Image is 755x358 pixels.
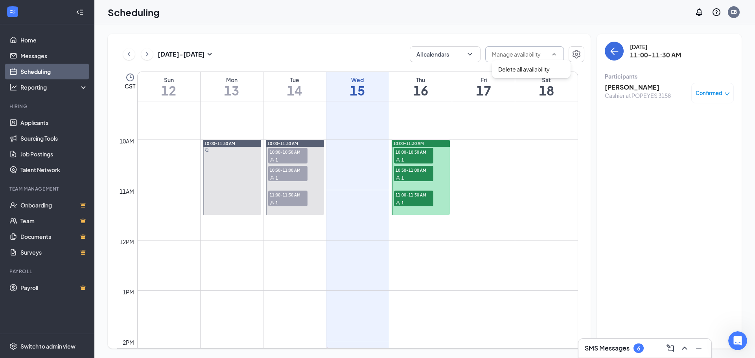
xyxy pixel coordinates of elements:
[637,345,640,352] div: 6
[394,191,433,198] span: 11:00-11:30 AM
[515,72,578,101] a: October 18, 2025
[125,73,135,82] svg: Clock
[141,48,153,60] button: ChevronRight
[201,76,263,84] div: Mon
[393,141,424,146] span: 10:00-11:30 AM
[401,157,404,163] span: 1
[20,146,88,162] a: Job Postings
[466,50,474,58] svg: ChevronDown
[125,50,133,59] svg: ChevronLeft
[125,82,135,90] span: CST
[276,200,278,206] span: 1
[268,166,308,174] span: 10:30-11:00 AM
[551,51,557,57] svg: ChevronUp
[630,51,681,59] h3: 11:00-11:30 AM
[396,200,400,205] svg: User
[20,32,88,48] a: Home
[118,187,136,196] div: 11am
[9,268,86,275] div: Payroll
[692,342,705,354] button: Minimize
[326,72,389,101] a: October 15, 2025
[20,83,88,91] div: Reporting
[76,8,84,16] svg: Collapse
[394,166,433,174] span: 10:30-11:00 AM
[664,342,677,354] button: ComposeMessage
[396,158,400,162] svg: User
[694,343,703,353] svg: Minimize
[731,9,737,15] div: EB
[498,65,550,73] div: Delete all availability
[605,83,671,92] h3: [PERSON_NAME]
[108,6,160,19] h1: Scheduling
[267,141,298,146] span: 10:00-11:30 AM
[401,175,404,181] span: 1
[452,72,515,101] a: October 17, 2025
[515,84,578,97] h1: 18
[572,50,581,59] svg: Settings
[263,72,326,101] a: October 14, 2025
[143,50,151,59] svg: ChevronRight
[20,48,88,64] a: Messages
[270,176,274,180] svg: User
[20,229,88,244] a: DocumentsCrown
[9,83,17,91] svg: Analysis
[270,200,274,205] svg: User
[121,288,136,296] div: 1pm
[276,175,278,181] span: 1
[20,115,88,130] a: Applicants
[712,7,721,17] svg: QuestionInfo
[158,50,205,59] h3: [DATE] - [DATE]
[728,331,747,350] iframe: Intercom live chat
[326,76,389,84] div: Wed
[20,162,88,178] a: Talent Network
[605,72,734,80] div: Participants
[9,185,86,192] div: Team Management
[204,141,235,146] span: 10:00-11:30 AM
[452,76,515,84] div: Fri
[724,91,730,97] span: down
[138,76,200,84] div: Sun
[205,148,209,152] svg: Sync
[276,157,278,163] span: 1
[410,46,481,62] button: All calendarsChevronDown
[121,338,136,347] div: 2pm
[138,84,200,97] h1: 12
[201,84,263,97] h1: 13
[268,148,308,156] span: 10:00-10:30 AM
[201,72,263,101] a: October 13, 2025
[678,342,691,354] button: ChevronUp
[9,103,86,110] div: Hiring
[268,191,308,198] span: 11:00-11:30 AM
[118,237,136,246] div: 12pm
[610,46,619,56] svg: ArrowLeft
[694,7,704,17] svg: Notifications
[20,280,88,296] a: PayrollCrown
[20,342,75,350] div: Switch to admin view
[138,72,200,101] a: October 12, 2025
[389,72,452,101] a: October 16, 2025
[270,158,274,162] svg: User
[401,200,404,206] span: 1
[326,84,389,97] h1: 15
[396,176,400,180] svg: User
[9,342,17,350] svg: Settings
[605,92,671,99] div: Cashier at POPEYES 3158
[585,344,630,352] h3: SMS Messages
[569,46,584,62] button: Settings
[630,43,681,51] div: [DATE]
[666,343,675,353] svg: ComposeMessage
[389,76,452,84] div: Thu
[680,343,689,353] svg: ChevronUp
[118,137,136,145] div: 10am
[263,84,326,97] h1: 14
[205,50,214,59] svg: SmallChevronDown
[20,213,88,229] a: TeamCrown
[696,89,722,97] span: Confirmed
[20,64,88,79] a: Scheduling
[20,244,88,260] a: SurveysCrown
[20,130,88,146] a: Sourcing Tools
[394,148,433,156] span: 10:00-10:30 AM
[389,84,452,97] h1: 16
[20,197,88,213] a: OnboardingCrown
